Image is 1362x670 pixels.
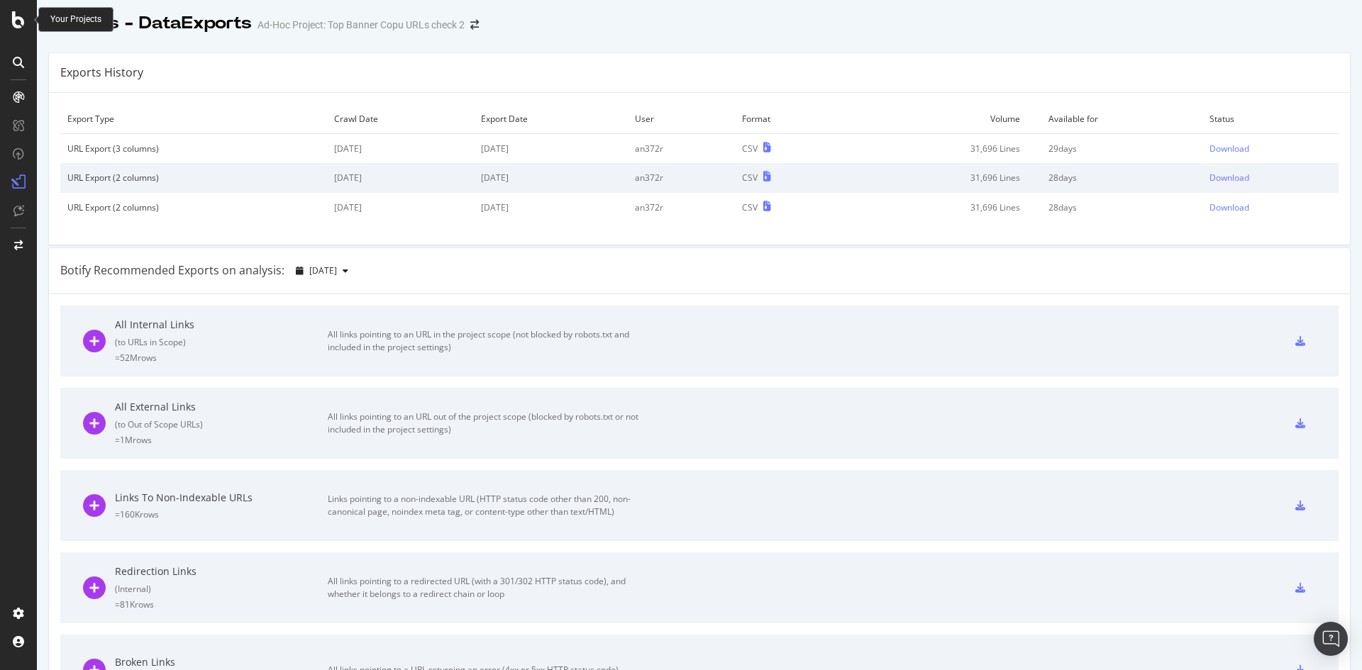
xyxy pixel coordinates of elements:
div: csv-export [1295,501,1305,510]
td: [DATE] [474,193,628,222]
span: 2025 Oct. 8th [309,264,337,277]
div: = 52M rows [115,352,328,364]
td: [DATE] [327,193,474,222]
td: 28 days [1041,193,1202,222]
div: Reports - DataExports [48,11,252,35]
div: CSV [742,143,758,155]
td: 31,696 Lines [844,193,1041,222]
td: Export Date [474,104,628,134]
div: URL Export (3 columns) [67,143,320,155]
div: ( to URLs in Scope ) [115,336,328,348]
td: an372r [628,163,735,192]
div: Your Projects [50,13,101,26]
a: Download [1209,143,1331,155]
div: Ad-Hoc Project: Top Banner Copu URLs check 2 [258,18,465,32]
div: All links pointing to a redirected URL (with a 301/302 HTTP status code), and whether it belongs ... [328,575,647,601]
div: Download [1209,201,1249,213]
div: Redirection Links [115,564,328,579]
a: Download [1209,172,1331,184]
td: Volume [844,104,1041,134]
div: arrow-right-arrow-left [470,20,479,30]
td: [DATE] [327,163,474,192]
button: [DATE] [290,259,354,282]
div: = 81K rows [115,598,328,610]
td: [DATE] [474,134,628,164]
div: CSV [742,172,758,184]
div: URL Export (2 columns) [67,172,320,184]
div: ( Internal ) [115,583,328,595]
div: Links To Non-Indexable URLs [115,491,328,505]
div: = 160K rows [115,508,328,520]
td: Export Type [60,104,327,134]
div: All External Links [115,400,328,414]
div: All links pointing to an URL in the project scope (not blocked by robots.txt and included in the ... [328,328,647,354]
td: [DATE] [474,163,628,192]
td: an372r [628,134,735,164]
td: 31,696 Lines [844,163,1041,192]
td: [DATE] [327,134,474,164]
div: Open Intercom Messenger [1314,622,1348,656]
div: Links pointing to a non-indexable URL (HTTP status code other than 200, non-canonical page, noind... [328,493,647,518]
div: Exports History [60,65,143,81]
div: ( to Out of Scope URLs ) [115,418,328,430]
div: All links pointing to an URL out of the project scope (blocked by robots.txt or not included in t... [328,411,647,436]
td: Status [1202,104,1339,134]
td: User [628,104,735,134]
div: Broken Links [115,655,328,669]
div: Botify Recommended Exports on analysis: [60,262,284,279]
div: csv-export [1295,418,1305,428]
td: Crawl Date [327,104,474,134]
td: Format [735,104,844,134]
td: an372r [628,193,735,222]
div: CSV [742,201,758,213]
div: csv-export [1295,336,1305,346]
div: csv-export [1295,583,1305,593]
td: 31,696 Lines [844,134,1041,164]
div: = 1M rows [115,434,328,446]
td: 29 days [1041,134,1202,164]
div: All Internal Links [115,318,328,332]
a: Download [1209,201,1331,213]
td: 28 days [1041,163,1202,192]
td: Available for [1041,104,1202,134]
div: Download [1209,143,1249,155]
div: URL Export (2 columns) [67,201,320,213]
div: Download [1209,172,1249,184]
